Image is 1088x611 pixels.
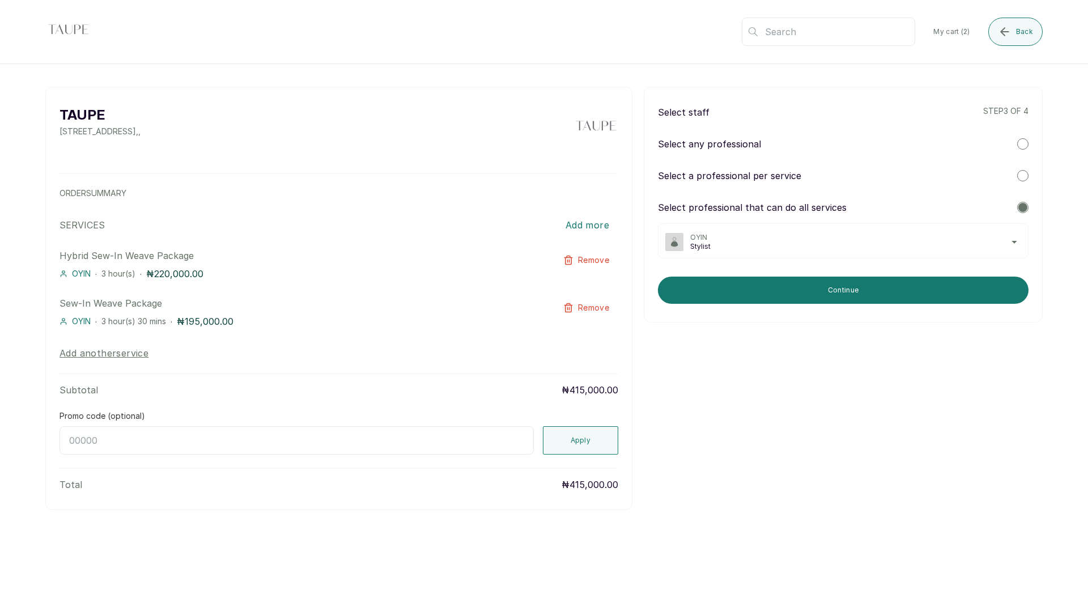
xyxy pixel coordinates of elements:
button: Remove [554,296,618,319]
p: step 3 of 4 [983,105,1028,119]
span: Stylist [690,242,1021,251]
p: Hybrid Sew-In Weave Package [59,249,507,262]
p: Select a professional per service [658,169,801,183]
div: · · [59,315,507,328]
h2: TAUPE [59,105,141,126]
p: ₦195,000.00 [177,315,233,328]
p: ₦415,000.00 [562,478,618,491]
input: 00000 [59,426,534,455]
button: Continue [658,277,1028,304]
span: OYIN [72,268,91,279]
button: My cart (2) [924,18,979,46]
span: Back [1016,27,1033,36]
button: Add more [556,213,618,237]
div: · · [59,267,507,281]
button: Apply [543,426,619,455]
p: Select staff [658,105,709,119]
input: Search [742,18,915,46]
button: Remove [554,249,618,271]
p: ORDER SUMMARY [59,188,618,199]
p: ₦415,000.00 [562,383,618,397]
span: 3 hour(s) 30 mins [101,316,166,326]
p: Select any professional [658,137,761,151]
img: business logo [573,105,618,151]
span: 3 hour(s) [101,269,135,278]
span: Remove [578,302,609,313]
button: Add anotherservice [59,346,148,360]
span: OYIN [72,316,91,327]
p: Subtotal [59,383,98,397]
p: Sew-In Weave Package [59,296,507,310]
p: SERVICES [59,218,105,232]
button: Back [988,18,1043,46]
p: Total [59,478,82,491]
p: ₦220,000.00 [146,267,203,281]
img: business logo [45,9,91,54]
span: OYIN [690,233,1021,242]
p: [STREET_ADDRESS] , , [59,126,141,137]
img: staff image [665,233,683,251]
button: staff imageOYINStylist [665,233,1021,251]
label: Promo code (optional) [59,410,145,422]
p: Select professional that can do all services [658,201,847,214]
span: Remove [578,254,609,266]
